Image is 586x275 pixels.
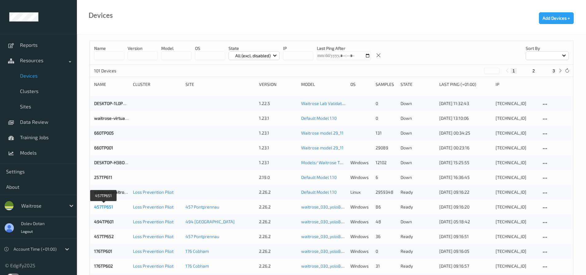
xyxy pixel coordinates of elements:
[551,68,557,74] button: 3
[439,219,491,225] div: [DATE] 05:18:42
[94,160,132,165] a: DESKTOP-H38O91D
[439,145,491,151] div: [DATE] 00:23:16
[283,45,313,51] p: IP
[94,249,112,254] a: 176TP601
[185,219,235,224] a: 494 [GEOGRAPHIC_DATA]
[439,248,491,254] div: [DATE] 09:16:05
[439,189,491,195] div: [DATE] 09:16:22
[350,248,371,254] p: windows
[301,130,344,135] a: Waitrose model 29_11
[401,263,435,269] p: ready
[94,45,124,51] p: Name
[94,204,113,209] a: 457TP651
[401,160,435,166] p: down
[439,100,491,107] div: [DATE] 11:32:43
[128,45,158,51] p: version
[439,263,491,269] div: [DATE] 09:16:57
[350,263,371,269] p: windows
[94,175,112,180] a: 257TP611
[376,189,396,195] div: 2959348
[133,204,173,209] a: Loss Prevention Pilot
[94,101,131,106] a: DESKTOP-1L0PT8G
[496,81,537,87] div: ip
[195,45,225,51] p: OS
[496,130,537,136] div: [TECHNICAL_ID]
[301,219,371,224] a: waitrose_030_yolo8n_384_9_07_25
[531,68,537,74] button: 2
[376,81,396,87] div: Samples
[496,160,537,166] div: [TECHNICAL_ID]
[350,160,371,166] p: windows
[376,248,396,254] div: 0
[376,263,396,269] div: 31
[259,160,297,166] div: 1.23.1
[401,100,435,107] p: down
[439,81,491,87] div: Last Ping (+01:00)
[376,160,396,166] div: 12102
[185,204,219,209] a: 457 Pontprennau
[511,68,517,74] button: 1
[301,234,371,239] a: waitrose_030_yolo8n_384_9_07_25
[350,219,371,225] p: windows
[259,204,297,210] div: 2.26.2
[301,101,364,106] a: Waitrose Lab Validation Model 2
[301,263,371,269] a: waitrose_030_yolo8n_384_9_07_25
[301,204,371,209] a: waitrose_030_yolo8n_384_9_07_25
[259,81,297,87] div: version
[439,204,491,210] div: [DATE] 09:16:20
[94,219,114,224] a: 494TP601
[259,174,297,180] div: 2.19.0
[439,174,491,180] div: [DATE] 16:36:45
[185,234,219,239] a: 457 Pontprennau
[496,219,537,225] div: [TECHNICAL_ID]
[401,189,435,195] p: ready
[350,81,371,87] div: OS
[401,174,435,180] p: down
[233,53,273,59] p: All (excl. disabled)
[439,115,491,121] div: [DATE] 13:10:06
[133,263,173,269] a: Loss Prevention Pilot
[496,189,537,195] div: [TECHNICAL_ID]
[496,145,537,151] div: [TECHNICAL_ID]
[89,12,113,18] div: Devices
[259,219,297,225] div: 2.26.2
[94,234,114,239] a: 457TP652
[133,189,173,195] a: Loss Prevention Pilot
[376,204,396,210] div: 86
[301,249,371,254] a: waitrose_030_yolo8n_384_9_07_25
[401,130,435,136] p: down
[301,160,421,165] a: Models/ Waitrose Twickenham BLIR Trial Final Mode Config 6
[376,145,396,151] div: 29089
[259,233,297,240] div: 2.26.2
[376,130,396,136] div: 131
[401,145,435,151] p: down
[94,189,129,195] a: edgibox-waitrose
[526,45,569,51] p: Sort by
[133,234,173,239] a: Loss Prevention Pilot
[301,115,337,121] a: Default Model 1.10
[301,189,337,195] a: Default Model 1.10
[376,174,396,180] div: 6
[229,45,280,51] p: State
[496,248,537,254] div: [TECHNICAL_ID]
[94,81,129,87] div: Name
[496,100,537,107] div: [TECHNICAL_ID]
[133,249,173,254] a: Loss Prevention Pilot
[259,145,297,151] div: 1.23.1
[439,233,491,240] div: [DATE] 09:16:51
[94,263,113,269] a: 176TP602
[94,115,145,121] a: waitrose-virtual-machine
[301,175,337,180] a: Default Model 1.10
[401,204,435,210] p: ready
[317,45,371,51] p: Last Ping After
[259,100,297,107] div: 1.22.5
[301,145,344,150] a: Waitrose model 29_11
[539,12,574,24] button: Add Devices +
[350,204,371,210] p: windows
[350,233,371,240] p: windows
[161,45,191,51] p: model
[439,160,491,166] div: [DATE] 15:25:55
[376,233,396,240] div: 36
[350,189,371,195] p: linux
[259,263,297,269] div: 2.26.2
